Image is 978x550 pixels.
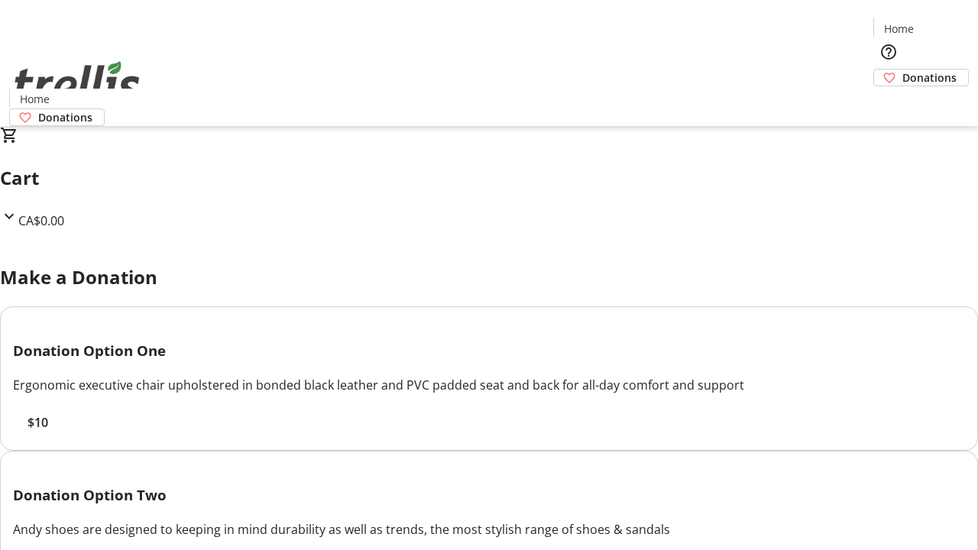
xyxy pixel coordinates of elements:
[9,44,145,121] img: Orient E2E Organization gAGAplvE66's Logo
[874,21,923,37] a: Home
[13,520,965,539] div: Andy shoes are designed to keeping in mind durability as well as trends, the most stylish range o...
[873,37,904,67] button: Help
[13,340,965,361] h3: Donation Option One
[38,109,92,125] span: Donations
[9,108,105,126] a: Donations
[20,91,50,107] span: Home
[902,70,957,86] span: Donations
[13,413,62,432] button: $10
[28,413,48,432] span: $10
[884,21,914,37] span: Home
[10,91,59,107] a: Home
[13,376,965,394] div: Ergonomic executive chair upholstered in bonded black leather and PVC padded seat and back for al...
[18,212,64,229] span: CA$0.00
[873,69,969,86] a: Donations
[13,484,965,506] h3: Donation Option Two
[873,86,904,117] button: Cart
